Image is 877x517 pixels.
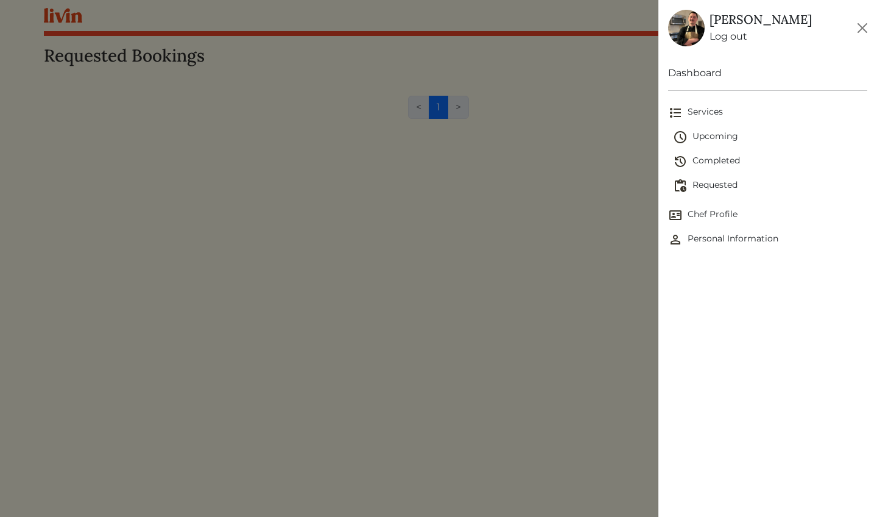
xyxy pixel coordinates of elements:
button: Close [853,18,872,38]
span: Services [668,105,867,120]
h5: [PERSON_NAME] [710,12,812,27]
img: b82e18814da394a1228ace34d55e0742 [668,10,705,46]
span: Personal Information [668,232,867,247]
a: Personal InformationPersonal Information [668,227,867,252]
a: Chef ProfileChef Profile [668,203,867,227]
img: history-2b446bceb7e0f53b931186bf4c1776ac458fe31ad3b688388ec82af02103cd45.svg [673,154,688,169]
img: Chef Profile [668,208,683,223]
img: schedule-fa401ccd6b27cf58db24c3bb5584b27dcd8bd24ae666a918e1c6b4ae8c451a22.svg [673,130,688,144]
a: Dashboard [668,66,867,80]
span: Chef Profile [668,208,867,223]
img: pending_actions-fd19ce2ea80609cc4d7bbea353f93e2f363e46d0f816104e4e0650fdd7f915cf.svg [673,179,688,193]
a: Completed [673,149,867,174]
a: Upcoming [673,125,867,149]
img: format_list_bulleted-ebc7f0161ee23162107b508e562e81cd567eeab2455044221954b09d19068e74.svg [668,105,683,120]
a: Log out [710,29,812,44]
span: Requested [673,179,867,193]
span: Upcoming [673,130,867,144]
span: Completed [673,154,867,169]
a: Services [668,101,867,125]
a: Requested [673,174,867,198]
img: Personal Information [668,232,683,247]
